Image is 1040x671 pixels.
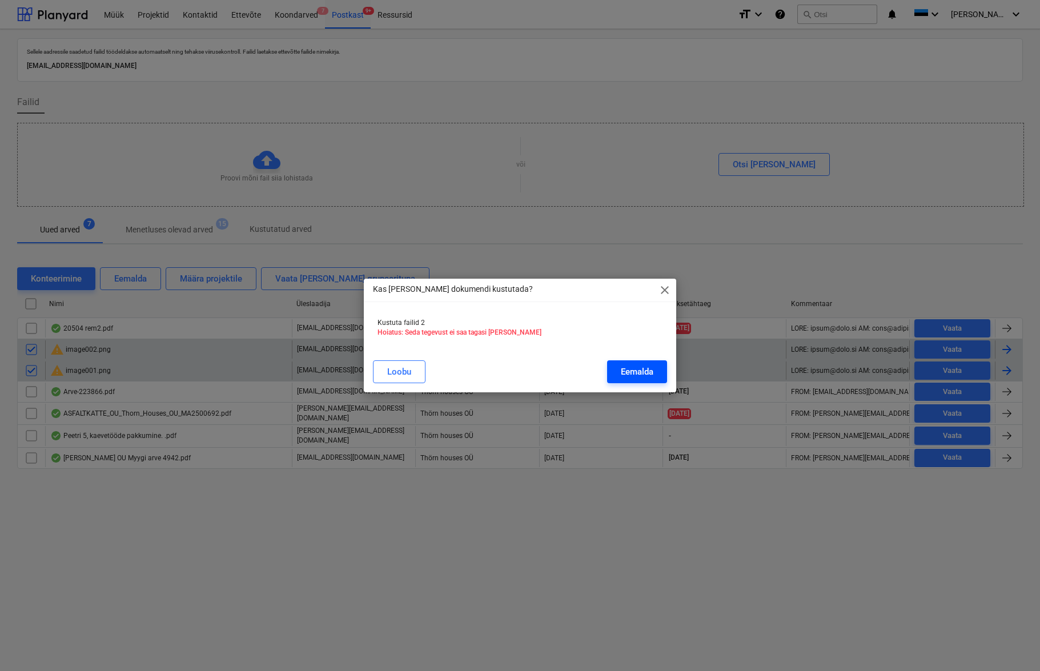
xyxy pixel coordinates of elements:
p: Kas [PERSON_NAME] dokumendi kustutada? [373,283,533,295]
span: close [658,283,672,297]
p: Hoiatus: Seda tegevust ei saa tagasi [PERSON_NAME] [378,328,662,337]
div: Eemalda [621,364,653,379]
button: Loobu [373,360,425,383]
p: Kustuta failid 2 [378,318,662,328]
button: Eemalda [607,360,667,383]
div: Loobu [387,364,411,379]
